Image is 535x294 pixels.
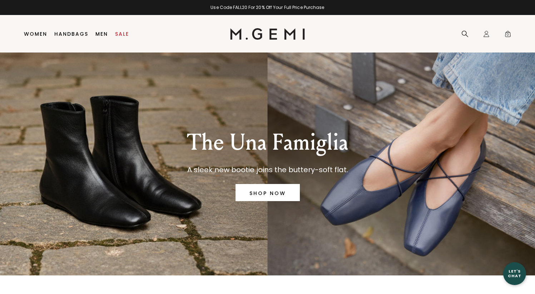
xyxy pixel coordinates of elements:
[187,164,348,175] p: A sleek new bootie joins the buttery-soft flat.
[187,130,348,155] p: The Una Famiglia
[95,31,108,37] a: Men
[504,32,511,39] span: 0
[236,184,300,201] a: SHOP NOW
[230,28,305,40] img: M.Gemi
[54,31,88,37] a: Handbags
[24,31,47,37] a: Women
[115,31,129,37] a: Sale
[503,269,526,278] div: Let's Chat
